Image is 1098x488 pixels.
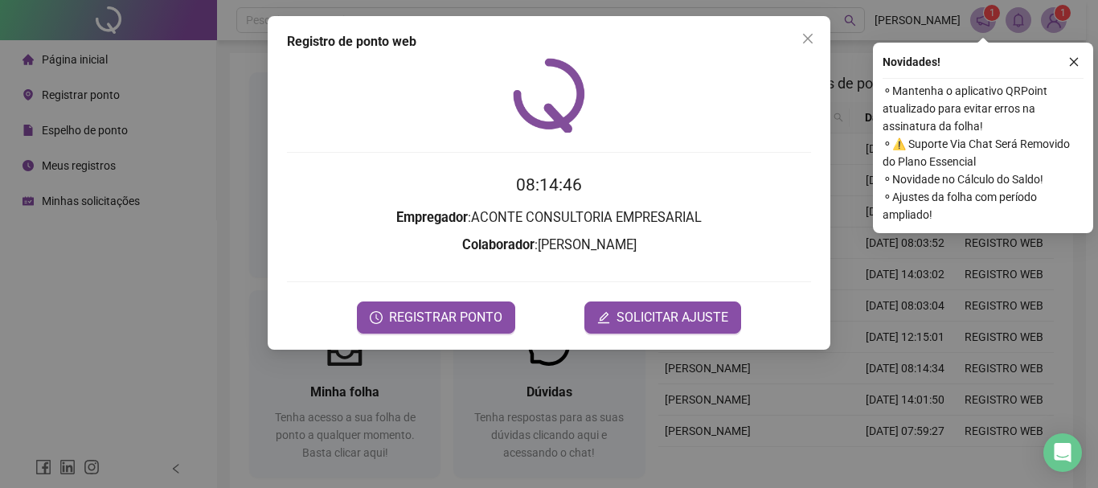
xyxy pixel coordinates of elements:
span: ⚬ Ajustes da folha com período ampliado! [883,188,1084,223]
img: QRPoint [513,58,585,133]
span: close [1068,56,1080,68]
button: REGISTRAR PONTO [357,301,515,334]
strong: Colaborador [462,237,535,252]
h3: : [PERSON_NAME] [287,235,811,256]
button: Close [795,26,821,51]
div: Open Intercom Messenger [1043,433,1082,472]
strong: Empregador [396,210,468,225]
span: ⚬ Mantenha o aplicativo QRPoint atualizado para evitar erros na assinatura da folha! [883,82,1084,135]
span: ⚬ ⚠️ Suporte Via Chat Será Removido do Plano Essencial [883,135,1084,170]
time: 08:14:46 [516,175,582,195]
span: close [801,32,814,45]
span: SOLICITAR AJUSTE [617,308,728,327]
span: Novidades ! [883,53,940,71]
span: ⚬ Novidade no Cálculo do Saldo! [883,170,1084,188]
button: editSOLICITAR AJUSTE [584,301,741,334]
div: Registro de ponto web [287,32,811,51]
span: edit [597,311,610,324]
span: REGISTRAR PONTO [389,308,502,327]
h3: : ACONTE CONSULTORIA EMPRESARIAL [287,207,811,228]
span: clock-circle [370,311,383,324]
